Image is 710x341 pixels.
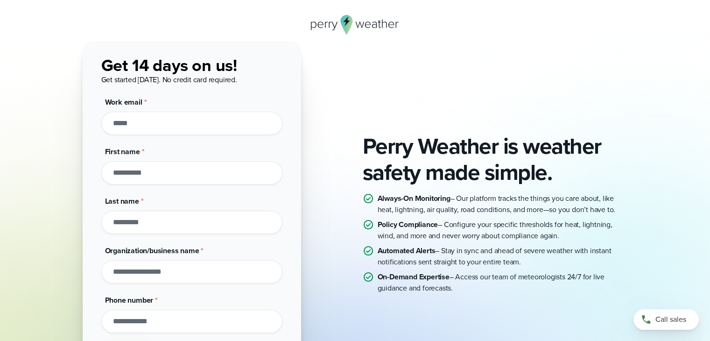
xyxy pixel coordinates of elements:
strong: On-Demand Expertise [378,271,450,282]
a: Call sales [633,309,699,330]
strong: Always-On Monitoring [378,193,450,204]
p: – Stay in sync and ahead of severe weather with instant notifications sent straight to your entir... [378,245,628,268]
p: – Configure your specific thresholds for heat, lightning, wind, and more and never worry about co... [378,219,628,242]
span: Get 14 days on us! [101,53,237,78]
p: – Access our team of meteorologists 24/7 for live guidance and forecasts. [378,271,628,294]
span: Phone number [105,295,154,305]
strong: Automated Alerts [378,245,436,256]
span: Work email [105,97,142,107]
span: Call sales [655,314,686,325]
strong: Policy Compliance [378,219,438,230]
h2: Perry Weather is weather safety made simple. [363,133,628,185]
span: Last name [105,196,139,206]
span: Get started [DATE]. No credit card required. [101,74,237,85]
span: First name [105,146,140,157]
p: – Our platform tracks the things you care about, like heat, lightning, air quality, road conditio... [378,193,628,215]
span: Organization/business name [105,245,199,256]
